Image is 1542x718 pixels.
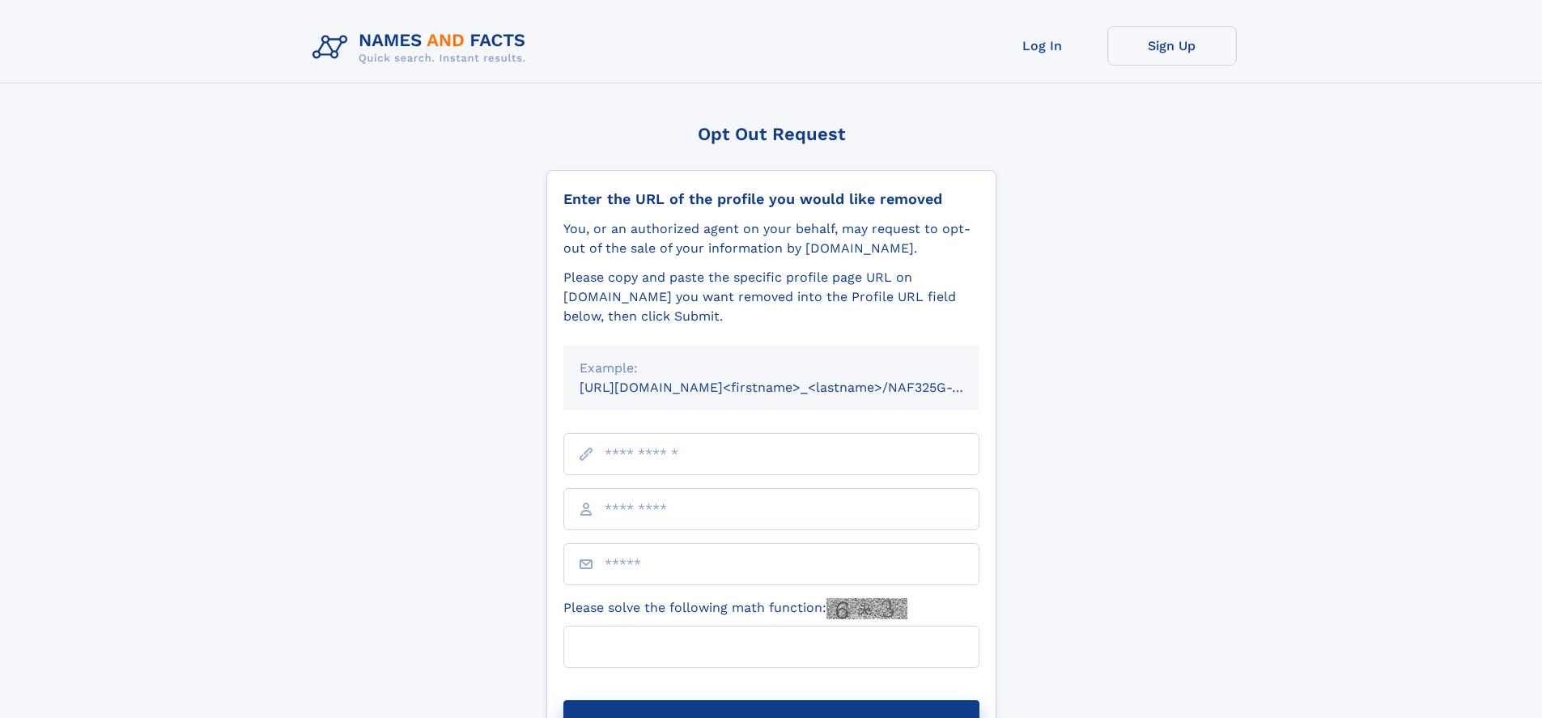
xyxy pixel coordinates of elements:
[563,190,979,208] div: Enter the URL of the profile you would like removed
[580,380,1010,395] small: [URL][DOMAIN_NAME]<firstname>_<lastname>/NAF325G-xxxxxxxx
[563,268,979,326] div: Please copy and paste the specific profile page URL on [DOMAIN_NAME] you want removed into the Pr...
[563,219,979,258] div: You, or an authorized agent on your behalf, may request to opt-out of the sale of your informatio...
[546,124,996,144] div: Opt Out Request
[580,359,963,378] div: Example:
[978,26,1107,66] a: Log In
[306,26,539,70] img: Logo Names and Facts
[1107,26,1237,66] a: Sign Up
[563,598,907,619] label: Please solve the following math function:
